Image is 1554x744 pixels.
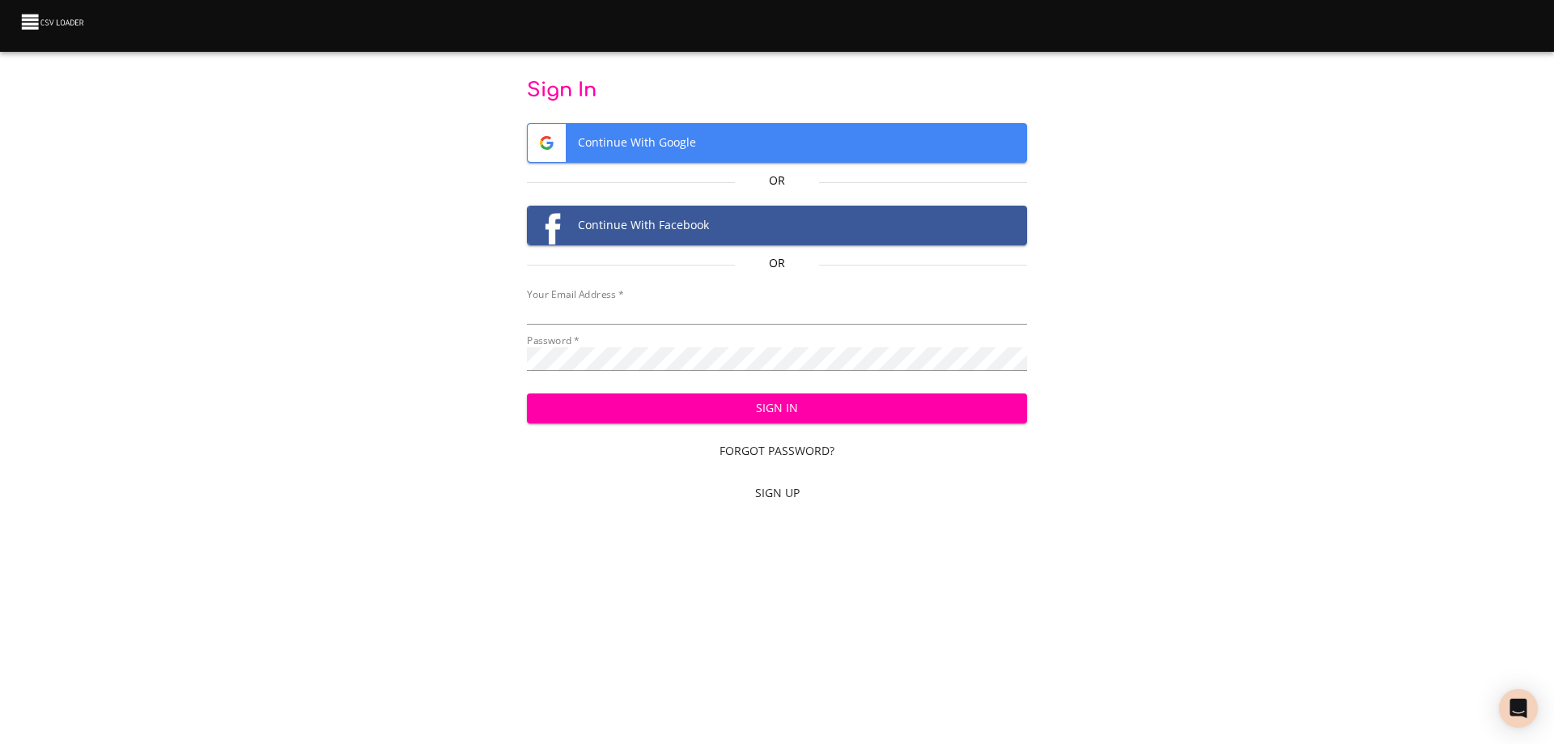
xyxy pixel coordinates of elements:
p: Sign In [527,78,1028,104]
p: Or [735,172,818,189]
span: Continue With Google [528,124,1027,162]
img: Google logo [528,124,566,162]
label: Password [527,336,580,346]
p: Or [735,255,818,271]
img: CSV Loader [19,11,87,33]
span: Sign Up [533,483,1021,504]
a: Sign Up [527,478,1028,508]
button: Google logoContinue With Google [527,123,1028,163]
span: Continue With Facebook [528,206,1027,244]
span: Forgot Password? [533,441,1021,461]
a: Forgot Password? [527,436,1028,466]
img: Facebook logo [528,206,566,244]
button: Facebook logoContinue With Facebook [527,206,1028,245]
span: Sign In [540,398,1015,419]
label: Your Email Address [527,290,623,300]
div: Open Intercom Messenger [1499,689,1538,728]
button: Sign In [527,393,1028,423]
